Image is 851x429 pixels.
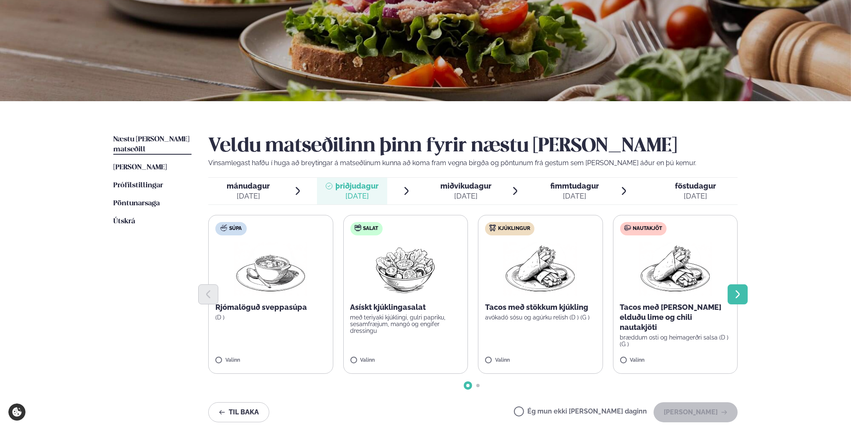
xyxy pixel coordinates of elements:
div: [DATE] [550,191,599,201]
span: mánudagur [227,181,270,190]
img: Salad.png [368,242,442,296]
span: föstudagur [675,181,716,190]
div: [DATE] [227,191,270,201]
img: Soup.png [234,242,307,296]
span: Næstu [PERSON_NAME] matseðill [113,136,189,153]
button: Til baka [208,402,269,422]
p: Rjómalöguð sveppasúpa [215,302,326,312]
span: Salat [363,225,378,232]
p: Tacos með stökkum kjúkling [485,302,596,312]
p: bræddum osti og heimagerðri salsa (D ) (G ) [620,334,731,347]
button: [PERSON_NAME] [654,402,738,422]
a: Pöntunarsaga [113,199,160,209]
div: [DATE] [336,191,379,201]
span: þriðjudagur [336,181,379,190]
img: chicken.svg [489,225,496,231]
a: Cookie settings [8,403,26,421]
img: Wraps.png [503,242,577,296]
a: Útskrá [113,217,135,227]
a: Næstu [PERSON_NAME] matseðill [113,135,192,155]
img: soup.svg [220,225,227,231]
span: [PERSON_NAME] [113,164,167,171]
a: [PERSON_NAME] [113,163,167,173]
p: Tacos með [PERSON_NAME] elduðu lime og chili nautakjöti [620,302,731,332]
p: Vinsamlegast hafðu í huga að breytingar á matseðlinum kunna að koma fram vegna birgða og pöntunum... [208,158,738,168]
span: Nautakjöt [633,225,662,232]
p: Asískt kjúklingasalat [350,302,461,312]
span: Pöntunarsaga [113,200,160,207]
h2: Veldu matseðilinn þinn fyrir næstu [PERSON_NAME] [208,135,738,158]
span: Go to slide 2 [476,384,480,387]
p: avókadó sósu og agúrku relish (D ) (G ) [485,314,596,321]
img: salad.svg [355,225,361,231]
span: Útskrá [113,218,135,225]
div: [DATE] [440,191,491,201]
span: Kjúklingur [498,225,530,232]
p: með teriyaki kjúklingi, gulri papriku, sesamfræjum, mangó og engifer dressingu [350,314,461,334]
img: Wraps.png [639,242,712,296]
p: (D ) [215,314,326,321]
img: beef.svg [624,225,631,231]
span: Go to slide 1 [466,384,470,387]
span: Prófílstillingar [113,182,163,189]
span: fimmtudagur [550,181,599,190]
span: Súpa [229,225,242,232]
a: Prófílstillingar [113,181,163,191]
button: Next slide [728,284,748,304]
span: miðvikudagur [440,181,491,190]
div: [DATE] [675,191,716,201]
button: Previous slide [198,284,218,304]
